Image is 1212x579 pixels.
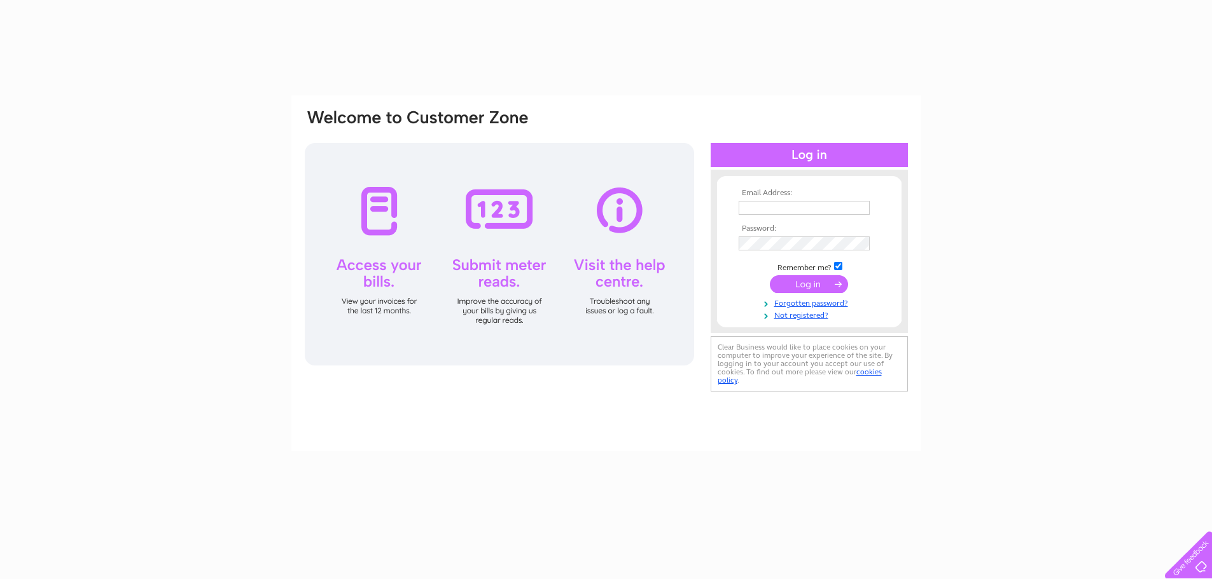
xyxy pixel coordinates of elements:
th: Email Address: [735,189,883,198]
div: Clear Business would like to place cookies on your computer to improve your experience of the sit... [711,336,908,392]
input: Submit [770,275,848,293]
td: Remember me? [735,260,883,273]
a: Not registered? [739,308,883,320]
a: cookies policy [718,367,882,385]
a: Forgotten password? [739,296,883,308]
th: Password: [735,224,883,233]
